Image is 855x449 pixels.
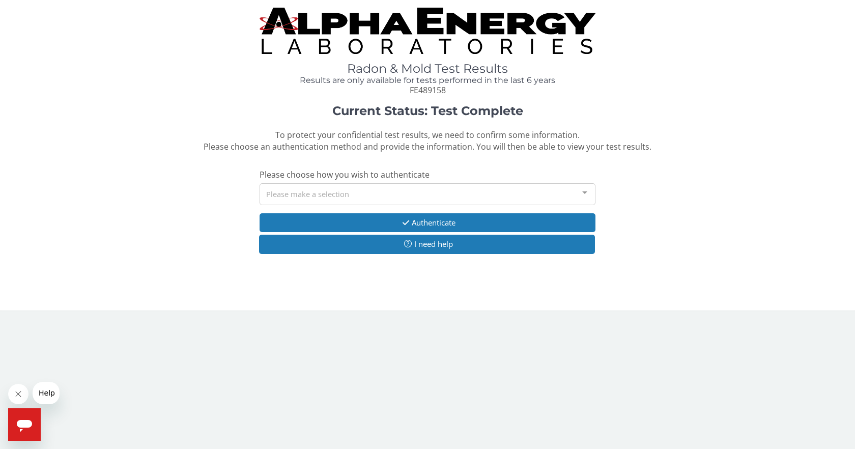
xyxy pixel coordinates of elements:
button: Authenticate [260,213,595,232]
strong: Current Status: Test Complete [332,103,523,118]
iframe: Button to launch messaging window [8,408,41,441]
span: To protect your confidential test results, we need to confirm some information. Please choose an ... [204,129,651,152]
iframe: Message from company [33,382,60,404]
button: I need help [259,235,595,254]
h4: Results are only available for tests performed in the last 6 years [260,76,595,85]
span: Please make a selection [266,188,349,200]
span: FE489158 [410,85,446,96]
img: TightCrop.jpg [260,8,595,54]
h1: Radon & Mold Test Results [260,62,595,75]
span: Please choose how you wish to authenticate [260,169,430,180]
iframe: Close message [8,384,28,404]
